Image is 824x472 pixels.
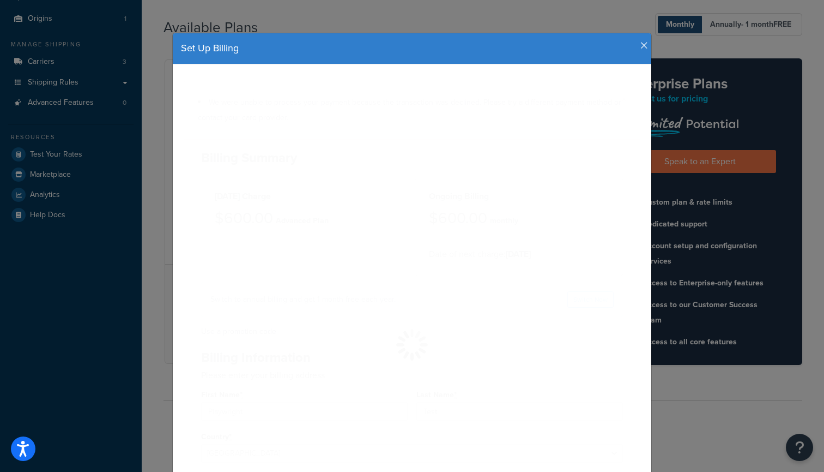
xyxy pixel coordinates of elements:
h4: Switch to annual billing and get 1 month free each year. [210,294,396,305]
abbr: required [229,431,232,443]
h2: Billing Information [201,350,623,365]
abbr: required [240,389,243,401]
abbr: required [454,389,457,401]
p: monthly [490,213,518,229]
li: We were unable to process your payment because the transaction was declined. Please try a differe... [198,95,626,126]
h2: Billing Summary [201,151,623,165]
p: Advanced Plan [276,213,329,229]
a: Switch Now [567,291,614,308]
a: × [622,95,626,104]
label: First Name [201,391,243,399]
h3: $600.00 [215,210,273,227]
h3: $600.00 [429,210,487,227]
p: Please enter your billing address [201,369,623,381]
h2: Ongoing Billing [429,192,609,201]
h2: [DATE] Charge [215,192,395,201]
h4: Set Up Billing [181,41,643,56]
p: Date of next charge: [429,247,609,262]
strong: [DATE] [506,248,531,260]
label: Country [201,433,232,441]
a: Use a promotion code [201,326,276,337]
label: Last Name [416,391,457,399]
